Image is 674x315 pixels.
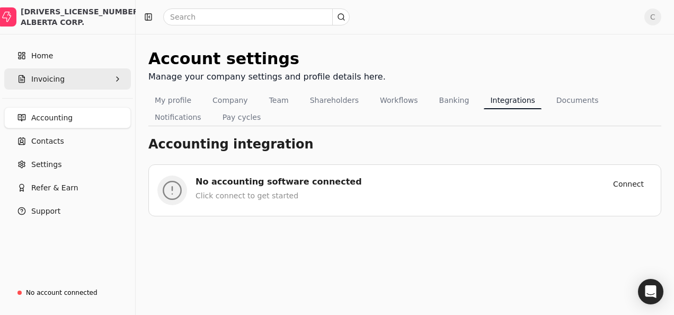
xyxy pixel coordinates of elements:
[21,6,138,28] div: [DRIVERS_LICENSE_NUMBER] ALBERTA CORP.
[4,68,131,90] button: Invoicing
[4,200,131,222] button: Support
[196,176,596,188] div: No accounting software connected
[31,136,64,147] span: Contacts
[31,206,60,217] span: Support
[4,45,131,66] a: Home
[644,8,661,25] button: C
[433,92,476,109] button: Banking
[263,92,295,109] button: Team
[216,109,268,126] button: Pay cycles
[31,112,73,124] span: Accounting
[26,288,97,297] div: No account connected
[4,283,131,302] a: No account connected
[148,92,661,126] nav: Tabs
[31,74,65,85] span: Invoicing
[31,50,53,62] span: Home
[148,47,386,71] div: Account settings
[638,279,663,304] div: Open Intercom Messenger
[605,176,652,192] button: Connect
[148,71,386,83] div: Manage your company settings and profile details here.
[196,190,596,202] div: Click connect to get started
[4,107,131,128] a: Accounting
[484,92,541,109] button: Integrations
[4,154,131,175] a: Settings
[148,92,198,109] button: My profile
[163,8,350,25] input: Search
[304,92,365,109] button: Shareholders
[550,92,605,109] button: Documents
[4,130,131,152] a: Contacts
[31,159,61,170] span: Settings
[148,135,314,154] h1: Accounting integration
[148,109,208,126] button: Notifications
[31,182,78,194] span: Refer & Earn
[374,92,424,109] button: Workflows
[206,92,254,109] button: Company
[4,177,131,198] button: Refer & Earn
